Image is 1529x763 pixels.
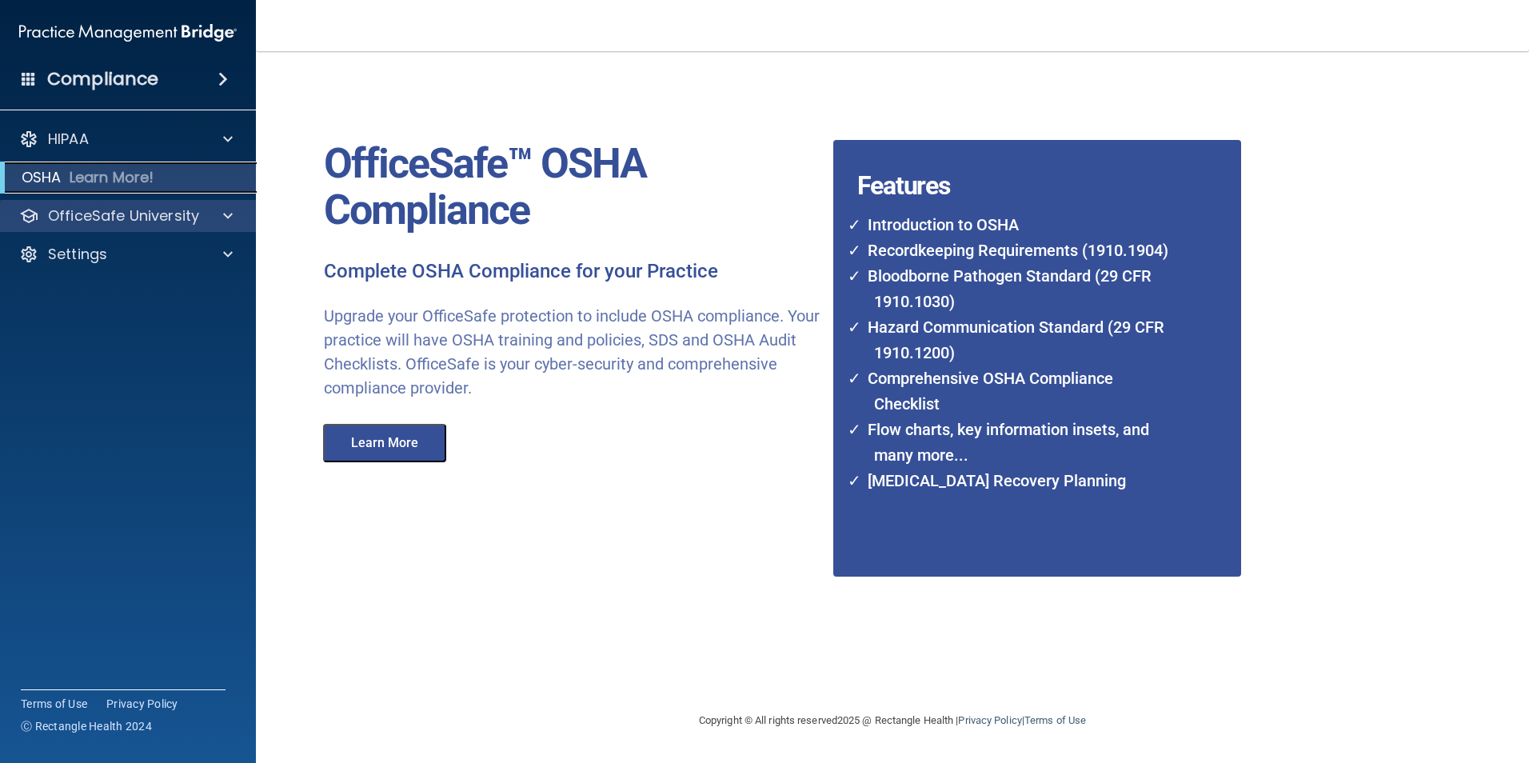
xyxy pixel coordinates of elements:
[21,718,152,734] span: Ⓒ Rectangle Health 2024
[106,696,178,712] a: Privacy Policy
[833,140,1199,172] h4: Features
[19,17,237,49] img: PMB logo
[48,130,89,149] p: HIPAA
[1024,714,1086,726] a: Terms of Use
[312,437,462,449] a: Learn More
[19,130,233,149] a: HIPAA
[958,714,1021,726] a: Privacy Policy
[47,68,158,90] h4: Compliance
[858,366,1178,417] li: Comprehensive OSHA Compliance Checklist
[858,212,1178,238] li: Introduction to OSHA
[22,168,62,187] p: OSHA
[48,245,107,264] p: Settings
[323,424,446,462] button: Learn More
[601,695,1184,746] div: Copyright © All rights reserved 2025 @ Rectangle Health | |
[48,206,199,226] p: OfficeSafe University
[858,238,1178,263] li: Recordkeeping Requirements (1910.1904)
[19,245,233,264] a: Settings
[858,263,1178,314] li: Bloodborne Pathogen Standard (29 CFR 1910.1030)
[324,304,821,400] p: Upgrade your OfficeSafe protection to include OSHA compliance. Your practice will have OSHA train...
[858,314,1178,366] li: Hazard Communication Standard (29 CFR 1910.1200)
[21,696,87,712] a: Terms of Use
[324,141,821,234] p: OfficeSafe™ OSHA Compliance
[70,168,154,187] p: Learn More!
[858,417,1178,468] li: Flow charts, key information insets, and many more...
[19,206,233,226] a: OfficeSafe University
[858,468,1178,493] li: [MEDICAL_DATA] Recovery Planning
[324,259,821,285] p: Complete OSHA Compliance for your Practice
